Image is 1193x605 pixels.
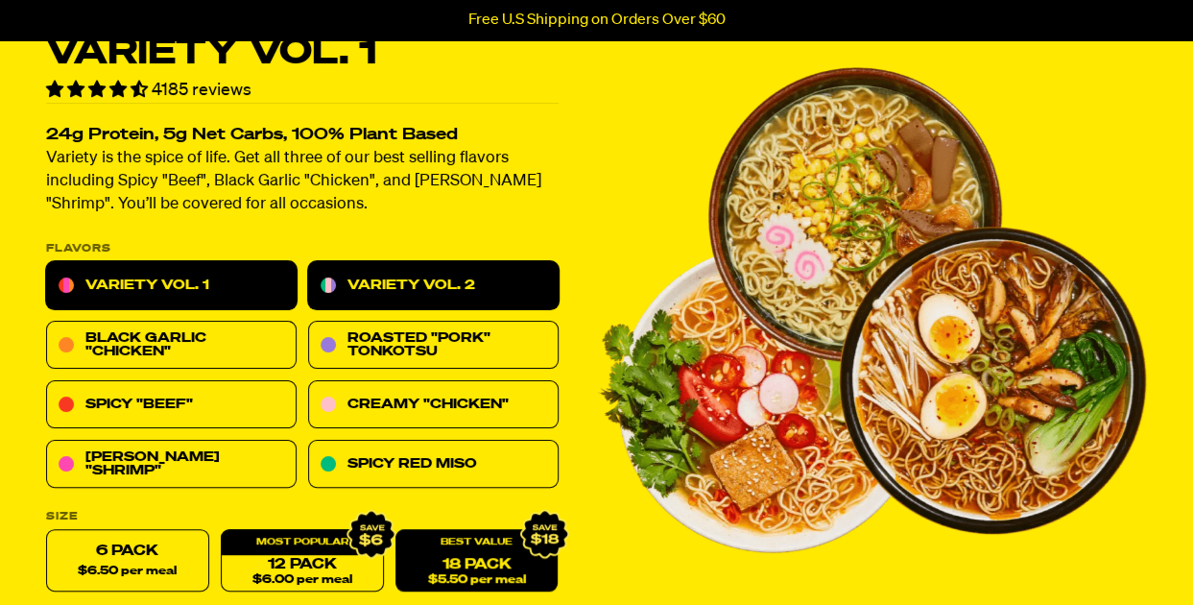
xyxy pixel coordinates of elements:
a: Spicy "Beef" [46,381,297,429]
h1: Variety Vol. 1 [46,35,559,71]
span: $5.50 per meal [428,574,526,587]
label: Size [46,512,559,522]
a: Variety Vol. 2 [308,262,559,310]
p: Variety is the spice of life. Get all three of our best selling flavors including Spicy "Beef", B... [46,148,559,217]
a: Spicy Red Miso [308,441,559,489]
a: 12 Pack$6.00 per meal [221,530,384,593]
a: Black Garlic "Chicken" [46,322,297,370]
p: Free U.S Shipping on Orders Over $60 [468,12,726,29]
span: 4185 reviews [152,82,251,99]
img: Variety Vol. 1 [597,35,1148,586]
span: $6.50 per meal [78,566,177,578]
label: 6 Pack [46,530,209,593]
p: Flavors [46,244,559,254]
a: 18 Pack$5.50 per meal [395,530,559,593]
span: $6.00 per meal [252,574,352,587]
li: 1 of 8 [597,35,1148,586]
a: Variety Vol. 1 [46,262,297,310]
a: [PERSON_NAME] "Shrimp" [46,441,297,489]
a: Creamy "Chicken" [308,381,559,429]
span: 4.55 stars [46,82,152,99]
h2: 24g Protein, 5g Net Carbs, 100% Plant Based [46,128,559,144]
a: Roasted "Pork" Tonkotsu [308,322,559,370]
div: PDP main carousel [597,35,1148,586]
